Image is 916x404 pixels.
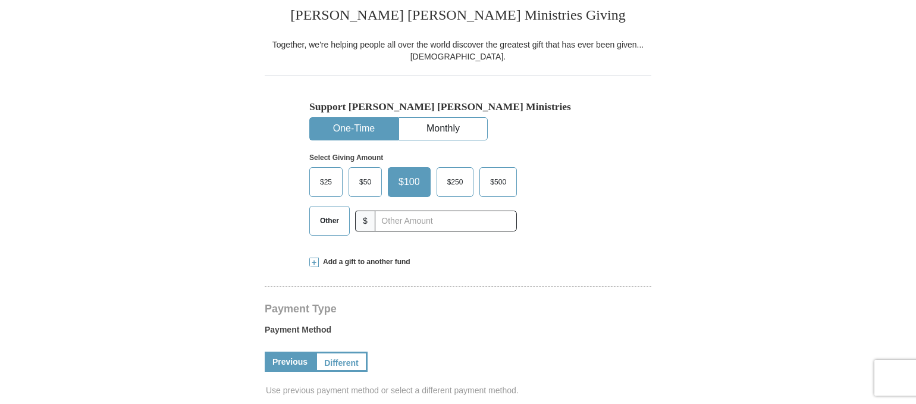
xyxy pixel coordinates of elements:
div: Together, we're helping people all over the world discover the greatest gift that has ever been g... [265,39,651,62]
h4: Payment Type [265,304,651,314]
a: Previous [265,352,315,372]
strong: Select Giving Amount [309,154,383,162]
label: Payment Method [265,324,651,342]
span: $100 [393,173,426,191]
h5: Support [PERSON_NAME] [PERSON_NAME] Ministries [309,101,607,113]
span: $25 [314,173,338,191]
span: Use previous payment method or select a different payment method. [266,384,653,396]
input: Other Amount [375,211,517,231]
span: Add a gift to another fund [319,257,410,267]
span: $50 [353,173,377,191]
span: Other [314,212,345,230]
span: $ [355,211,375,231]
button: One-Time [310,118,398,140]
a: Different [315,352,368,372]
button: Monthly [399,118,487,140]
span: $500 [484,173,512,191]
span: $250 [441,173,469,191]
